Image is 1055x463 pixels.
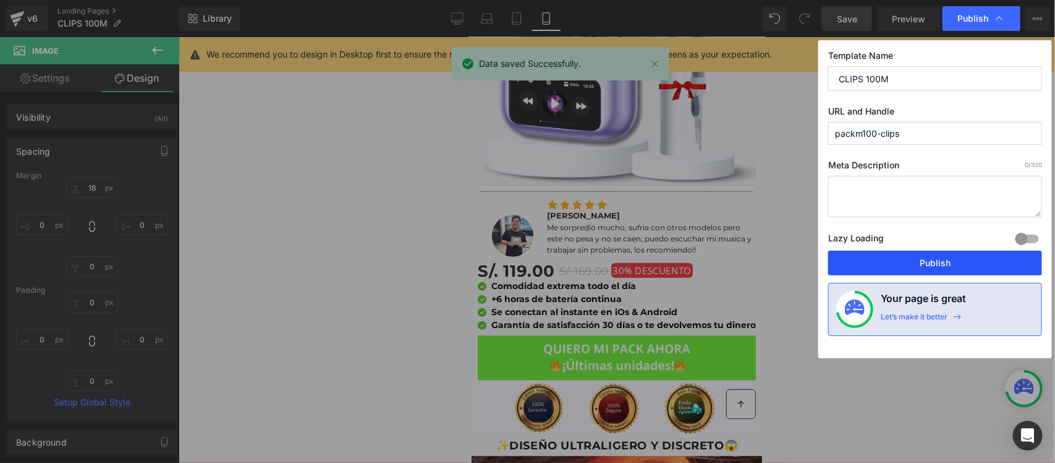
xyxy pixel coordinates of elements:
[23,243,167,254] b: Comodidad extrema todo el día
[91,225,140,244] span: S/. 169.00
[79,173,288,185] p: [PERSON_NAME]
[27,402,270,415] strong: ✨DISEÑO ULTRALIGERO Y DISCRETO😱
[144,227,164,240] span: 30%
[1025,161,1028,168] span: 0
[9,220,87,249] span: S/. 119.00
[828,160,1042,176] label: Meta Description
[1025,161,1042,168] span: /320
[881,312,947,328] div: Let’s make it better
[166,227,222,240] span: DESCUENTO
[828,230,884,251] label: Lazy Loading
[828,50,1042,66] label: Template Name
[1013,421,1043,451] div: Open Intercom Messenger
[23,269,209,280] strong: Se conectan al instante en iOs & Android
[23,256,153,267] strong: +6 horas de batería continua
[881,291,966,312] h4: Your page is great
[828,106,1042,122] label: URL and Handle
[828,251,1042,275] button: Publish
[23,282,287,293] strong: Garantía de satisfacción 30 días o te devolvemos tu dinero
[957,13,988,24] span: Publish
[845,300,865,319] img: onboarding-status.svg
[79,186,284,217] font: Me sorpredió mucho, sufria con otros modelos pero este no pesa y no se caen, puedo escuchar mi mu...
